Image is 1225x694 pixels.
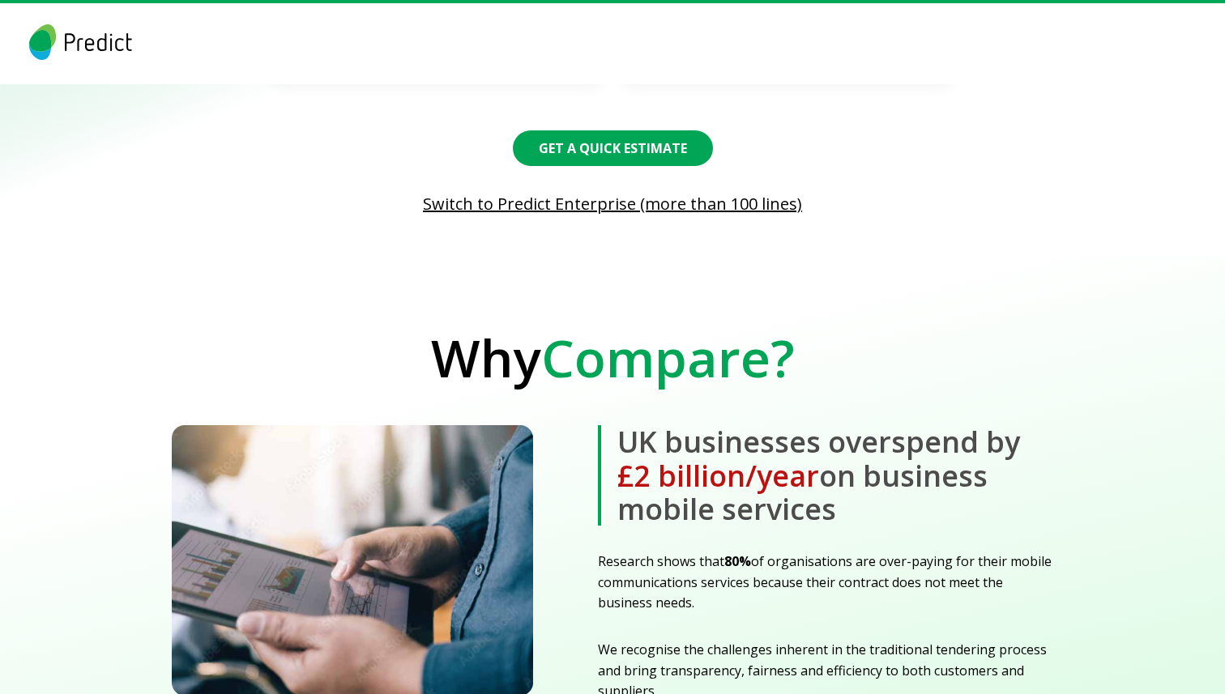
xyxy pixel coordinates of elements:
span: Compare? [541,322,795,393]
span: £2 billion/year [617,456,819,496]
strong: 80% [724,552,751,570]
button: Get a Quick Estimate [513,130,713,166]
p: Research shows that of organisations are over-paying for their mobile communications services bec... [598,551,1053,614]
img: logo [26,24,135,60]
b: UK businesses overspend by on business mobile services [598,425,1053,526]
